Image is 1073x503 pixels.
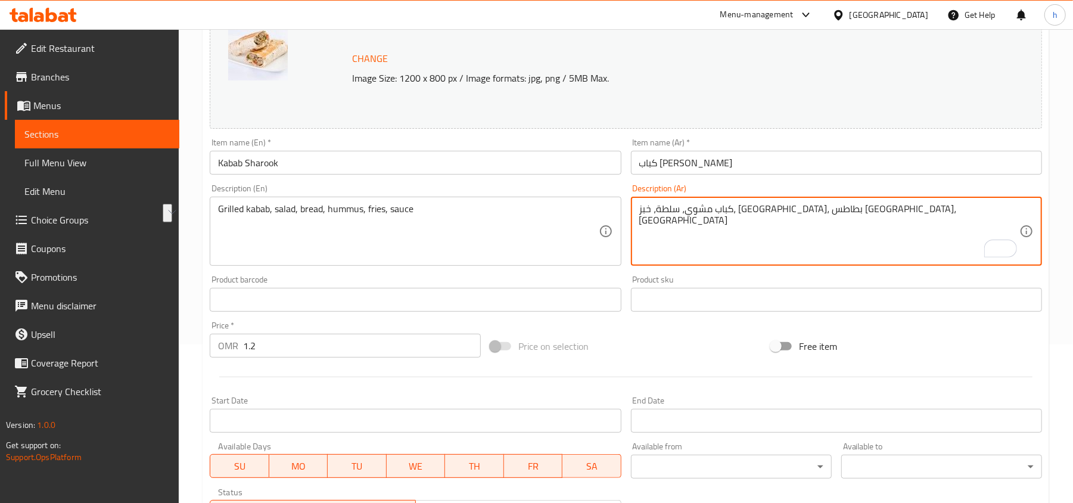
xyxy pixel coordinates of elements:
[509,458,558,475] span: FR
[639,203,1019,260] textarea: To enrich screen reader interactions, please activate Accessibility in Grammarly extension settings
[6,417,35,433] span: Version:
[799,339,837,353] span: Free item
[631,455,832,479] div: ​
[228,21,288,80] img: kabab_sharook638952547992922426.jpg
[15,177,179,206] a: Edit Menu
[31,213,170,227] span: Choice Groups
[24,127,170,141] span: Sections
[15,148,179,177] a: Full Menu View
[210,288,621,312] input: Please enter product barcode
[15,120,179,148] a: Sections
[562,454,621,478] button: SA
[631,151,1042,175] input: Enter name Ar
[31,241,170,256] span: Coupons
[518,339,589,353] span: Price on selection
[24,184,170,198] span: Edit Menu
[210,151,621,175] input: Enter name En
[215,458,264,475] span: SU
[850,8,928,21] div: [GEOGRAPHIC_DATA]
[210,454,269,478] button: SU
[387,454,446,478] button: WE
[347,71,944,85] p: Image Size: 1200 x 800 px / Image formats: jpg, png / 5MB Max.
[243,334,481,358] input: Please enter price
[31,270,170,284] span: Promotions
[5,206,179,234] a: Choice Groups
[5,91,179,120] a: Menus
[1053,8,1058,21] span: h
[31,299,170,313] span: Menu disclaimer
[274,458,324,475] span: MO
[33,98,170,113] span: Menus
[31,41,170,55] span: Edit Restaurant
[328,454,387,478] button: TU
[332,458,382,475] span: TU
[5,34,179,63] a: Edit Restaurant
[450,458,499,475] span: TH
[31,356,170,370] span: Coverage Report
[5,349,179,377] a: Coverage Report
[841,455,1042,479] div: ​
[24,156,170,170] span: Full Menu View
[6,437,61,453] span: Get support on:
[31,327,170,341] span: Upsell
[31,70,170,84] span: Branches
[218,203,598,260] textarea: Grilled kabab, salad, bread, hummus, fries, sauce
[567,458,617,475] span: SA
[504,454,563,478] button: FR
[347,46,393,71] button: Change
[720,8,794,22] div: Menu-management
[5,291,179,320] a: Menu disclaimer
[5,320,179,349] a: Upsell
[5,63,179,91] a: Branches
[31,384,170,399] span: Grocery Checklist
[631,288,1042,312] input: Please enter product sku
[445,454,504,478] button: TH
[391,458,441,475] span: WE
[352,50,388,67] span: Change
[218,339,238,353] p: OMR
[5,263,179,291] a: Promotions
[6,449,82,465] a: Support.OpsPlatform
[37,417,55,433] span: 1.0.0
[5,377,179,406] a: Grocery Checklist
[269,454,328,478] button: MO
[5,234,179,263] a: Coupons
